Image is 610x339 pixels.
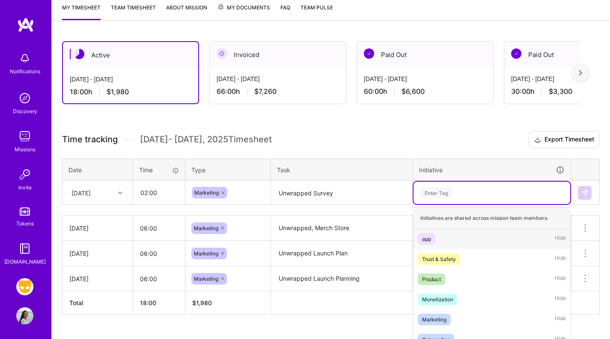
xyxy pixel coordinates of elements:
i: icon Download [534,135,541,144]
span: Hide [555,294,566,305]
div: [DATE] [71,188,91,197]
img: bell [16,50,33,67]
span: Hide [555,233,566,245]
a: FAQ [280,3,290,20]
th: Type [185,159,271,181]
span: Hide [555,314,566,325]
img: Submit [581,189,588,196]
img: teamwork [16,128,33,145]
div: [DATE] - [DATE] [364,75,486,84]
img: Invoiced [217,48,227,59]
th: Date [62,159,133,181]
input: HH:MM [133,217,185,240]
span: My Documents [217,3,270,12]
div: Marketing [422,315,446,324]
span: Team Pulse [301,4,333,11]
span: [DATE] - [DATE] , 2025 Timesheet [140,134,272,145]
a: Team timesheet [111,3,156,20]
span: Marketing [194,250,218,257]
span: $6,600 [402,87,425,96]
button: Export Timesheet [529,131,600,148]
div: [DATE] [69,274,126,283]
textarea: Unwrapped, Merch Store [272,216,412,240]
div: Initiative [419,165,565,175]
span: Marketing [194,276,218,282]
div: app [422,234,431,243]
a: User Avatar [14,307,36,324]
span: Hide [555,273,566,285]
a: Team Pulse [301,3,333,20]
div: Missions [15,145,36,154]
textarea: Unwrapped Survey [272,182,412,204]
a: Grindr: Product & Marketing [14,278,36,295]
span: $3,300 [549,87,572,96]
span: $7,260 [254,87,277,96]
div: Initiatives are shared across mission team members. [414,207,570,229]
textarea: Unwrapped Launch Plan [272,242,412,265]
div: Invoiced [210,42,346,68]
span: Hide [555,253,566,265]
div: [DOMAIN_NAME] [4,257,46,266]
textarea: Unwrapped Launch Planning [272,267,412,291]
a: My Documents [217,3,270,20]
img: Paid Out [364,48,374,59]
div: Time [139,165,179,174]
div: [DATE] [69,224,126,233]
img: logo [17,17,34,33]
span: Marketing [194,189,219,196]
img: Grindr: Product & Marketing [16,278,33,295]
div: Notifications [10,67,40,76]
div: Monetization [422,295,453,304]
div: [DATE] - [DATE] [217,75,339,84]
img: Active [74,49,84,59]
div: Tokens [16,219,34,228]
div: Trust & Safety [422,255,456,264]
img: User Avatar [16,307,33,324]
img: right [579,70,582,76]
th: Task [271,159,413,181]
img: Invite [16,166,33,183]
img: Paid Out [511,48,521,59]
div: Product [422,275,441,284]
th: 18:00 [133,291,185,315]
div: 18:00 h [70,87,191,96]
span: $ 1,980 [192,299,212,306]
div: Active [63,42,198,68]
div: [DATE] - [DATE] [70,75,191,84]
input: HH:MM [133,267,185,290]
div: Paid Out [357,42,493,68]
a: My timesheet [62,3,101,20]
div: Enter Tag [420,186,452,199]
input: HH:MM [134,181,184,204]
span: $1,980 [107,87,129,96]
input: HH:MM [133,242,185,265]
span: Marketing [194,225,218,231]
img: guide book [16,240,33,257]
div: Invite [18,183,32,192]
div: Discovery [13,107,37,116]
i: icon Chevron [118,191,122,195]
div: 60:00 h [364,87,486,96]
img: discovery [16,90,33,107]
span: Time tracking [62,134,118,145]
a: About Mission [166,3,207,20]
div: 66:00 h [217,87,339,96]
img: tokens [20,207,30,216]
div: [DATE] [69,249,126,258]
th: Total [62,291,133,315]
